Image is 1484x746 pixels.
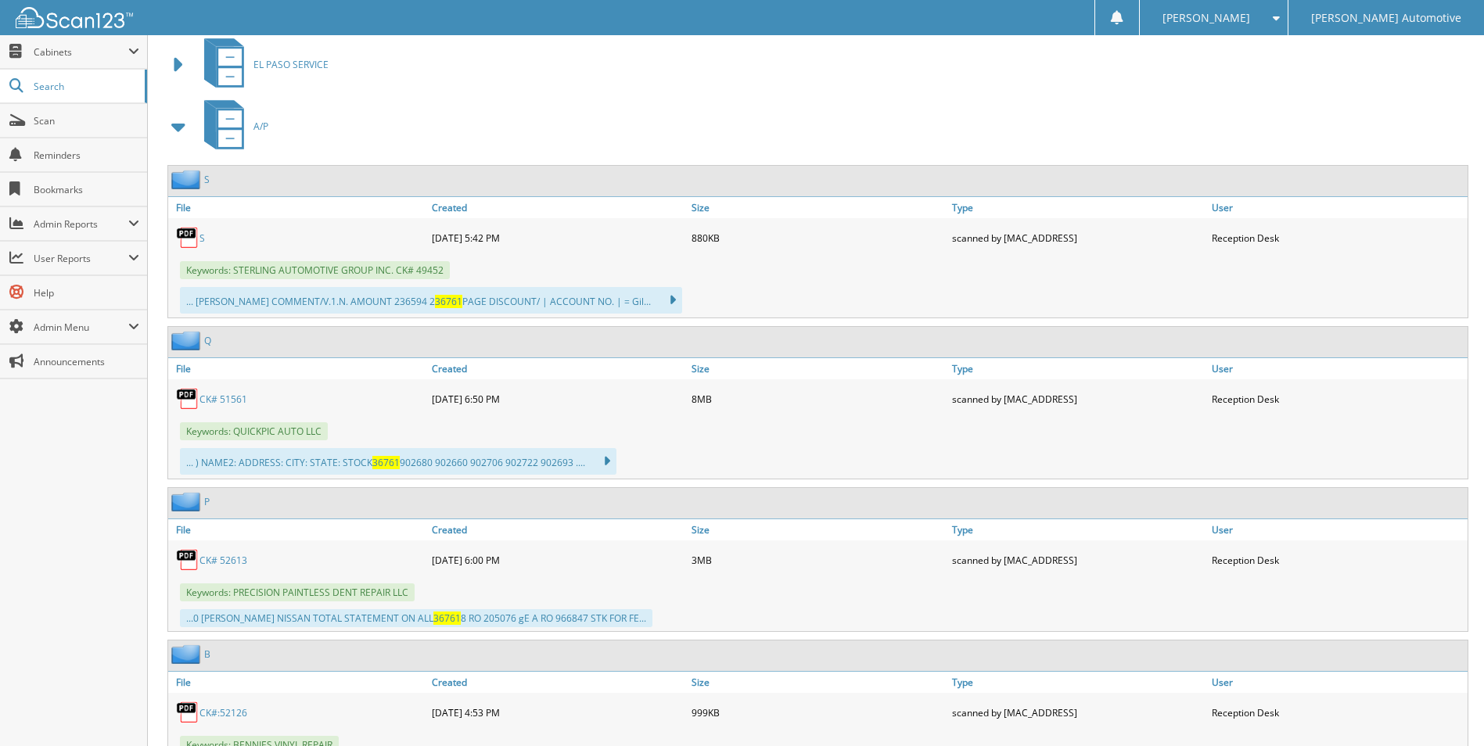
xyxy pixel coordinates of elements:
div: 999KB [688,697,947,728]
a: B [204,647,210,661]
span: Keywords: PRECISION PAINTLESS DENT REPAIR LLC [180,583,415,601]
a: Type [948,672,1208,693]
a: Type [948,519,1208,540]
a: User [1208,519,1468,540]
a: User [1208,358,1468,379]
div: Reception Desk [1208,383,1468,414]
a: File [168,197,428,218]
div: ...0 [PERSON_NAME] NISSAN TOTAL STATEMENT ON ALL 8 RO 205076 gE A RO 966847 STK FOR FE... [180,609,652,627]
a: File [168,519,428,540]
span: A/P [253,120,268,133]
a: EL PASO SERVICE [195,34,329,95]
a: S [204,173,210,186]
span: 36761 [372,456,400,469]
div: scanned by [MAC_ADDRESS] [948,222,1208,253]
img: folder2.png [171,331,204,350]
div: ... ) NAME2: ADDRESS: CITY: STATE: STOCK 902680 902660 902706 902722 902693 .... [180,448,616,475]
div: 8MB [688,383,947,414]
span: Admin Reports [34,217,128,231]
span: Announcements [34,355,139,368]
a: Created [428,672,688,693]
a: Created [428,197,688,218]
img: PDF.png [176,387,199,411]
img: scan123-logo-white.svg [16,7,133,28]
a: File [168,672,428,693]
span: Search [34,80,137,93]
a: CK# 51561 [199,393,247,406]
span: Reminders [34,149,139,162]
a: File [168,358,428,379]
a: Created [428,519,688,540]
a: CK#:52126 [199,706,247,719]
a: CK# 52613 [199,554,247,567]
a: Q [204,334,211,347]
span: Keywords: QUICKPIC AUTO LLC [180,422,328,440]
a: S [199,231,205,245]
img: folder2.png [171,492,204,511]
span: [PERSON_NAME] [1162,13,1250,23]
div: [DATE] 6:00 PM [428,544,688,576]
div: Reception Desk [1208,222,1468,253]
a: P [204,495,210,508]
a: User [1208,197,1468,218]
img: folder2.png [171,644,204,664]
div: scanned by [MAC_ADDRESS] [948,544,1208,576]
a: Size [688,672,947,693]
a: Size [688,358,947,379]
span: 36761 [435,295,462,308]
div: scanned by [MAC_ADDRESS] [948,697,1208,728]
span: Scan [34,114,139,127]
a: User [1208,672,1468,693]
div: [DATE] 6:50 PM [428,383,688,414]
a: A/P [195,95,268,157]
a: Created [428,358,688,379]
img: PDF.png [176,701,199,724]
img: PDF.png [176,548,199,572]
a: Size [688,519,947,540]
div: scanned by [MAC_ADDRESS] [948,383,1208,414]
span: 36761 [433,612,461,625]
img: folder2.png [171,170,204,189]
span: Keywords: STERLING AUTOMOTIVE GROUP INC. CK# 49452 [180,261,450,279]
img: PDF.png [176,226,199,249]
div: Reception Desk [1208,544,1468,576]
div: 880KB [688,222,947,253]
div: Reception Desk [1208,697,1468,728]
span: Bookmarks [34,183,139,196]
iframe: Chat Widget [1406,671,1484,746]
div: [DATE] 4:53 PM [428,697,688,728]
span: Admin Menu [34,321,128,334]
span: Help [34,286,139,299]
div: ... [PERSON_NAME] COMMENT/V.1.N. AMOUNT 236594 2 PAGE DISCOUNT/ | ACCOUNT NO. | = Gil... [180,287,682,314]
div: [DATE] 5:42 PM [428,222,688,253]
a: Type [948,358,1208,379]
a: Size [688,197,947,218]
span: [PERSON_NAME] Automotive [1311,13,1461,23]
span: EL PASO SERVICE [253,58,329,71]
a: Type [948,197,1208,218]
span: User Reports [34,252,128,265]
span: Cabinets [34,45,128,59]
div: 3MB [688,544,947,576]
